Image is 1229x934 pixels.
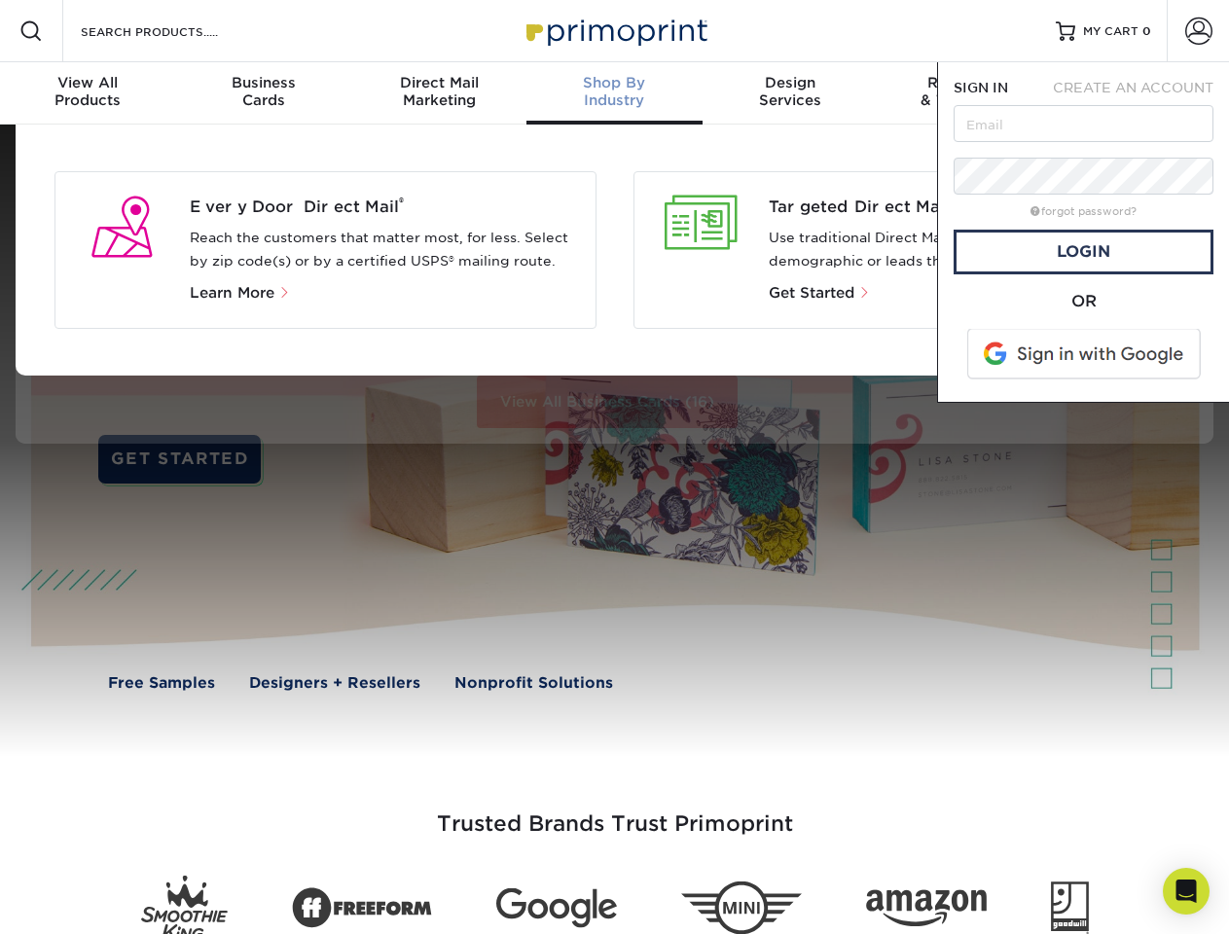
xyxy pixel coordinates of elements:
span: 0 [1142,24,1151,38]
a: DesignServices [703,62,878,125]
img: Amazon [866,890,987,927]
a: forgot password? [1030,205,1137,218]
a: Resources& Templates [878,62,1053,125]
a: Login [954,230,1213,274]
div: Marketing [351,74,526,109]
span: CREATE AN ACCOUNT [1053,80,1213,95]
input: SEARCH PRODUCTS..... [79,19,269,43]
span: Business [175,74,350,91]
div: & Templates [878,74,1053,109]
img: Primoprint [518,10,712,52]
h3: Trusted Brands Trust Primoprint [46,765,1184,860]
div: Cards [175,74,350,109]
span: SIGN IN [954,80,1008,95]
span: Resources [878,74,1053,91]
div: OR [954,290,1213,313]
a: Direct MailMarketing [351,62,526,125]
div: Industry [526,74,702,109]
span: MY CART [1083,23,1139,40]
iframe: Google Customer Reviews [5,875,165,927]
input: Email [954,105,1213,142]
img: Google [496,888,617,928]
a: Shop ByIndustry [526,62,702,125]
span: Shop By [526,74,702,91]
span: Design [703,74,878,91]
div: Services [703,74,878,109]
span: Direct Mail [351,74,526,91]
a: BusinessCards [175,62,350,125]
img: Goodwill [1051,881,1089,934]
div: Open Intercom Messenger [1163,868,1210,915]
